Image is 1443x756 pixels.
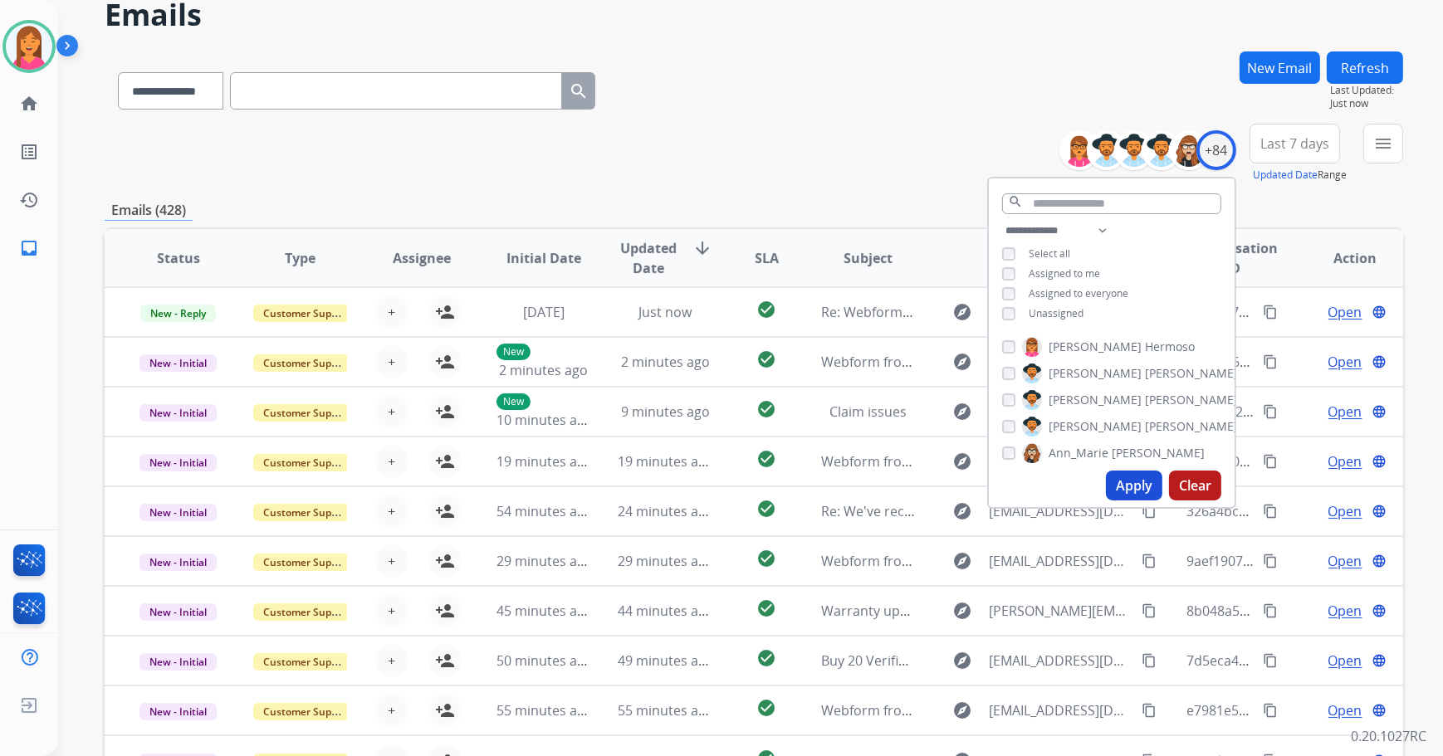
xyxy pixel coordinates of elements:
mat-icon: content_copy [1263,703,1278,718]
span: [PERSON_NAME] [1145,392,1238,408]
mat-icon: person_add [435,302,455,322]
mat-icon: person_add [435,501,455,521]
span: 50 minutes ago [496,651,593,670]
mat-icon: content_copy [1142,504,1157,519]
span: 8b048a5e-ae90-463c-8772-1014b055aeae [1186,602,1443,620]
span: 19 minutes ago [496,452,593,471]
p: Emails (428) [105,200,193,221]
span: New - Initial [139,454,217,471]
span: Customer Support [253,354,361,372]
mat-icon: check_circle [756,349,776,369]
mat-icon: list_alt [19,142,39,162]
span: New - Initial [139,703,217,720]
span: Customer Support [253,603,361,621]
button: + [375,345,408,378]
button: Last 7 days [1250,124,1340,163]
span: Hermoso [1145,339,1195,355]
span: Re: We've received your product [821,502,1024,520]
mat-icon: check_circle [756,499,776,519]
mat-icon: content_copy [1263,653,1278,668]
span: 24 minutes ago [618,502,714,520]
span: Assigned to me [1029,266,1100,280]
span: Customer Support [253,504,361,521]
button: New Email [1240,51,1320,84]
span: 19 minutes ago [618,452,714,471]
span: Select all [1029,246,1070,261]
mat-icon: search [1008,194,1023,209]
mat-icon: explore [952,501,972,521]
span: Open [1328,551,1362,571]
span: [PERSON_NAME] [1145,418,1238,435]
mat-icon: home [19,94,39,114]
span: 2 minutes ago [621,353,710,371]
span: Assignee [393,248,451,268]
span: New - Initial [139,404,217,422]
mat-icon: content_copy [1263,404,1278,419]
span: 29 minutes ago [496,552,593,570]
span: Open [1328,402,1362,422]
span: 45 minutes ago [496,602,593,620]
span: Last 7 days [1260,140,1329,147]
span: Subject [844,248,893,268]
span: Buy 20 Verified Reviews at $8 Each + 2 FREE — Pay Later, August Almost Over [821,651,1299,670]
span: Assigned to everyone [1029,286,1128,300]
span: Customer Support [253,305,361,322]
span: [PERSON_NAME] [1145,365,1238,382]
span: + [389,352,396,372]
span: + [389,302,396,322]
span: 2 minutes ago [499,361,588,379]
span: [PERSON_NAME] [1049,418,1142,435]
mat-icon: inbox [19,238,39,258]
mat-icon: content_copy [1263,554,1278,568]
mat-icon: content_copy [1142,554,1157,568]
span: [PERSON_NAME] [1112,445,1205,461]
span: 49 minutes ago [618,651,714,670]
button: + [375,295,408,329]
span: Open [1328,352,1362,372]
span: Status [157,248,200,268]
mat-icon: explore [952,302,972,322]
span: + [389,601,396,621]
mat-icon: content_copy [1263,305,1278,319]
mat-icon: history [19,190,39,210]
span: 54 minutes ago [496,502,593,520]
span: SLA [755,248,779,268]
mat-icon: content_copy [1263,504,1278,519]
span: Warranty update [821,602,928,620]
span: + [389,451,396,471]
mat-icon: explore [952,551,972,571]
span: e7981e5d-53e1-4a1f-94f0-669e698bf941 [1186,701,1434,719]
span: [PERSON_NAME] [1049,365,1142,382]
span: 44 minutes ago [618,602,714,620]
th: Action [1281,229,1403,287]
mat-icon: content_copy [1142,603,1157,618]
mat-icon: explore [952,352,972,372]
span: Open [1328,451,1362,471]
p: New [496,393,531,410]
span: Open [1328,302,1362,322]
mat-icon: explore [952,451,972,471]
button: + [375,495,408,528]
button: Refresh [1327,51,1403,84]
mat-icon: language [1372,554,1387,568]
mat-icon: language [1372,703,1387,718]
span: [EMAIL_ADDRESS][DOMAIN_NAME] [989,700,1132,720]
mat-icon: arrow_downward [692,238,712,258]
span: Type [285,248,316,268]
mat-icon: explore [952,402,972,422]
mat-icon: explore [952,601,972,621]
mat-icon: explore [952,700,972,720]
button: + [375,644,408,677]
mat-icon: menu [1373,134,1393,154]
button: + [375,694,408,727]
span: New - Initial [139,354,217,372]
mat-icon: check_circle [756,698,776,718]
span: + [389,402,396,422]
span: Ann_Marie [1049,445,1108,461]
span: Open [1328,700,1362,720]
mat-icon: check_circle [756,549,776,568]
button: Clear [1169,471,1221,500]
span: + [389,651,396,671]
span: 9 minutes ago [621,402,710,421]
span: 55 minutes ago [496,701,593,719]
